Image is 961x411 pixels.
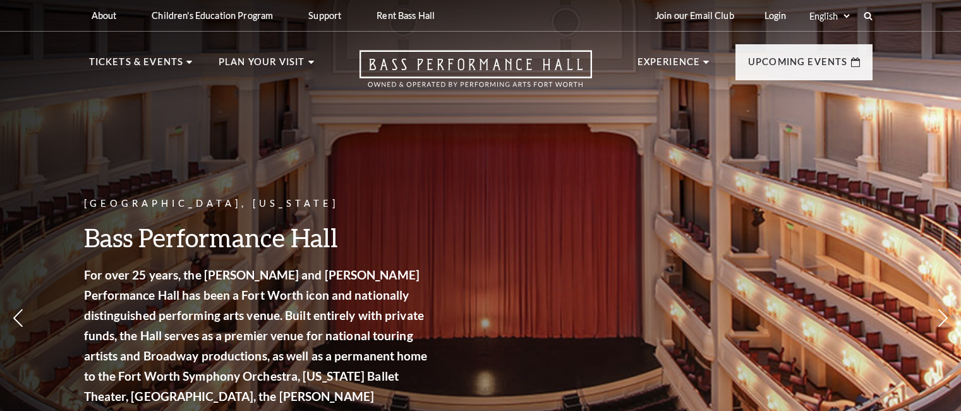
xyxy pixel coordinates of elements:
[748,54,848,77] p: Upcoming Events
[638,54,701,77] p: Experience
[377,10,435,21] p: Rent Bass Hall
[807,10,852,22] select: Select:
[84,221,432,254] h3: Bass Performance Hall
[89,54,184,77] p: Tickets & Events
[219,54,305,77] p: Plan Your Visit
[308,10,341,21] p: Support
[92,10,117,21] p: About
[84,196,432,212] p: [GEOGRAPHIC_DATA], [US_STATE]
[152,10,273,21] p: Children's Education Program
